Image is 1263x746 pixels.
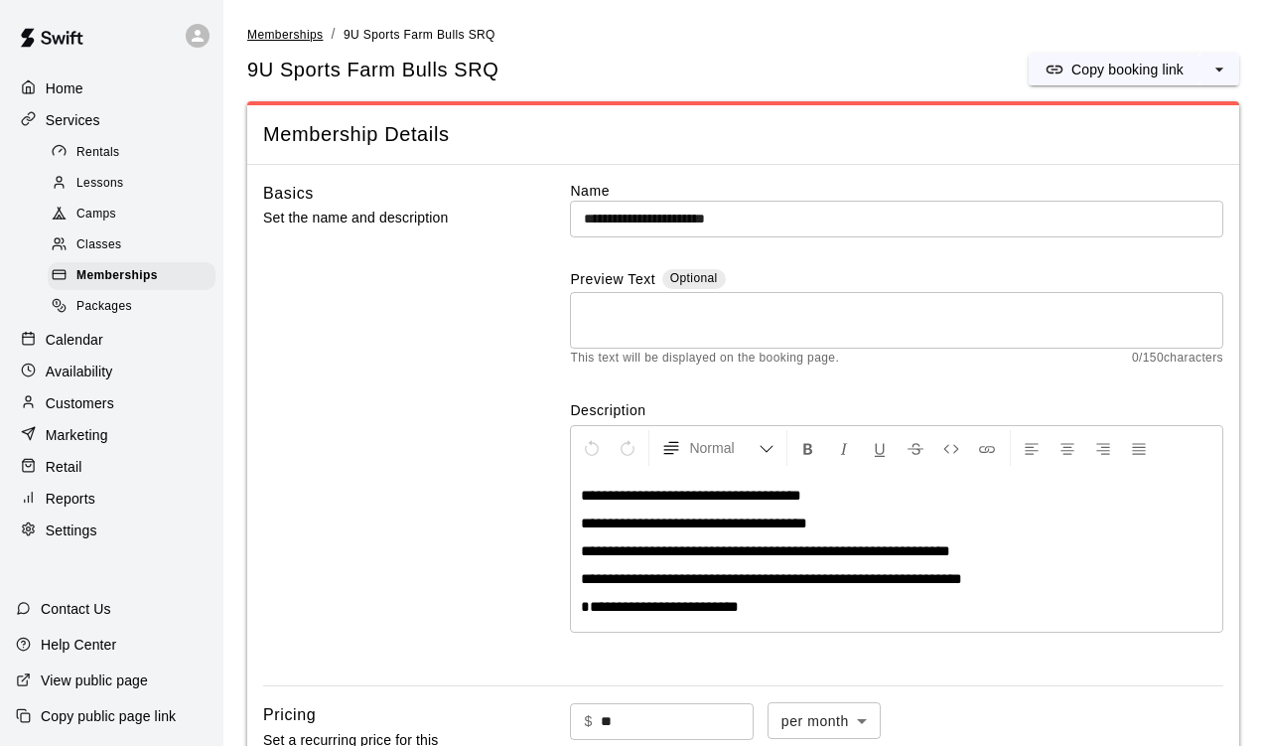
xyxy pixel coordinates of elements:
[827,430,861,466] button: Format Italics
[46,521,97,540] p: Settings
[76,174,124,194] span: Lessons
[16,105,208,135] a: Services
[584,711,592,732] p: $
[689,438,759,458] span: Normal
[48,137,223,168] a: Rentals
[263,121,1223,148] span: Membership Details
[247,24,1239,46] nav: breadcrumb
[263,181,314,207] h6: Basics
[16,388,208,418] a: Customers
[46,330,103,350] p: Calendar
[570,269,655,292] label: Preview Text
[263,702,316,728] h6: Pricing
[1086,430,1120,466] button: Right Align
[16,74,208,103] a: Home
[76,143,120,163] span: Rentals
[1029,54,1239,85] div: split button
[570,400,1223,420] label: Description
[48,231,215,259] div: Classes
[611,430,644,466] button: Redo
[48,261,223,292] a: Memberships
[48,201,215,228] div: Camps
[1132,349,1223,369] span: 0 / 150 characters
[670,271,718,285] span: Optional
[41,599,111,619] p: Contact Us
[46,425,108,445] p: Marketing
[1071,60,1184,79] p: Copy booking link
[863,430,897,466] button: Format Underline
[46,393,114,413] p: Customers
[1015,430,1049,466] button: Left Align
[1122,430,1156,466] button: Justify Align
[768,702,881,739] div: per month
[76,266,158,286] span: Memberships
[570,349,839,369] span: This text will be displayed on the booking page.
[263,206,512,230] p: Set the name and description
[899,430,932,466] button: Format Strikethrough
[16,484,208,514] a: Reports
[48,200,223,230] a: Camps
[46,362,113,381] p: Availability
[46,457,82,477] p: Retail
[48,262,215,290] div: Memberships
[934,430,968,466] button: Insert Code
[41,671,148,690] p: View public page
[344,28,495,42] span: 9U Sports Farm Bulls SRQ
[16,516,208,545] a: Settings
[41,635,116,655] p: Help Center
[791,430,825,466] button: Format Bold
[46,78,83,98] p: Home
[16,452,208,482] a: Retail
[16,420,208,450] a: Marketing
[48,230,223,261] a: Classes
[970,430,1004,466] button: Insert Link
[653,430,782,466] button: Formatting Options
[48,293,215,321] div: Packages
[46,110,100,130] p: Services
[46,489,95,509] p: Reports
[48,170,215,198] div: Lessons
[41,706,176,726] p: Copy public page link
[247,26,323,42] a: Memberships
[76,297,132,317] span: Packages
[570,181,1223,201] label: Name
[1051,430,1084,466] button: Center Align
[247,28,323,42] span: Memberships
[331,24,335,45] li: /
[247,57,498,83] span: 9U Sports Farm Bulls SRQ
[48,168,223,199] a: Lessons
[48,139,215,167] div: Rentals
[48,292,223,323] a: Packages
[16,325,208,355] a: Calendar
[575,430,609,466] button: Undo
[1029,54,1199,85] button: Copy booking link
[1199,54,1239,85] button: select merge strategy
[76,205,116,224] span: Camps
[16,357,208,386] a: Availability
[76,235,121,255] span: Classes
